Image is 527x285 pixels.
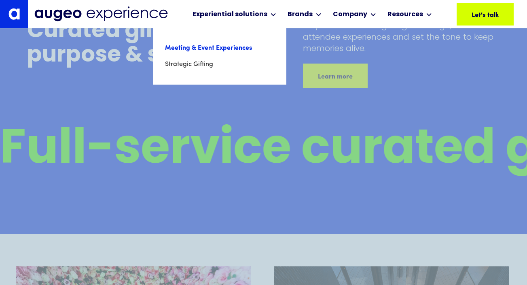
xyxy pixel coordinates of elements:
[288,10,313,19] div: Brands
[457,3,514,26] a: Let's talk
[165,40,274,56] a: Meeting & Event Experiences
[387,10,423,19] div: Resources
[165,56,274,72] a: Strategic Gifting
[34,6,168,21] img: Augeo Experience business unit full logo in midnight blue.
[8,8,20,19] img: Augeo's "a" monogram decorative logo in white.
[193,10,267,19] div: Experiential solutions
[153,28,286,85] nav: Experiential solutions
[333,10,367,19] div: Company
